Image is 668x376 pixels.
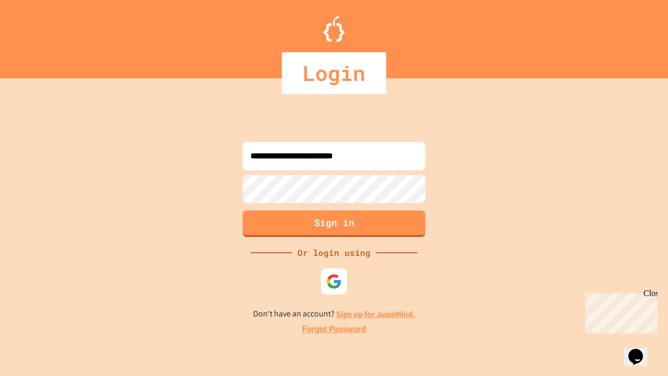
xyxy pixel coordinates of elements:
p: Don't have an account? [253,308,415,321]
div: Or login using [292,246,376,259]
img: Logo.svg [324,16,344,42]
iframe: chat widget [581,289,658,333]
a: Forgot Password [302,323,366,336]
button: Sign in [243,210,425,237]
a: Sign up for JuiceMind. [336,309,415,320]
div: Chat with us now!Close [4,4,72,66]
div: Login [282,52,386,94]
iframe: chat widget [624,334,658,366]
img: google-icon.svg [326,274,342,289]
